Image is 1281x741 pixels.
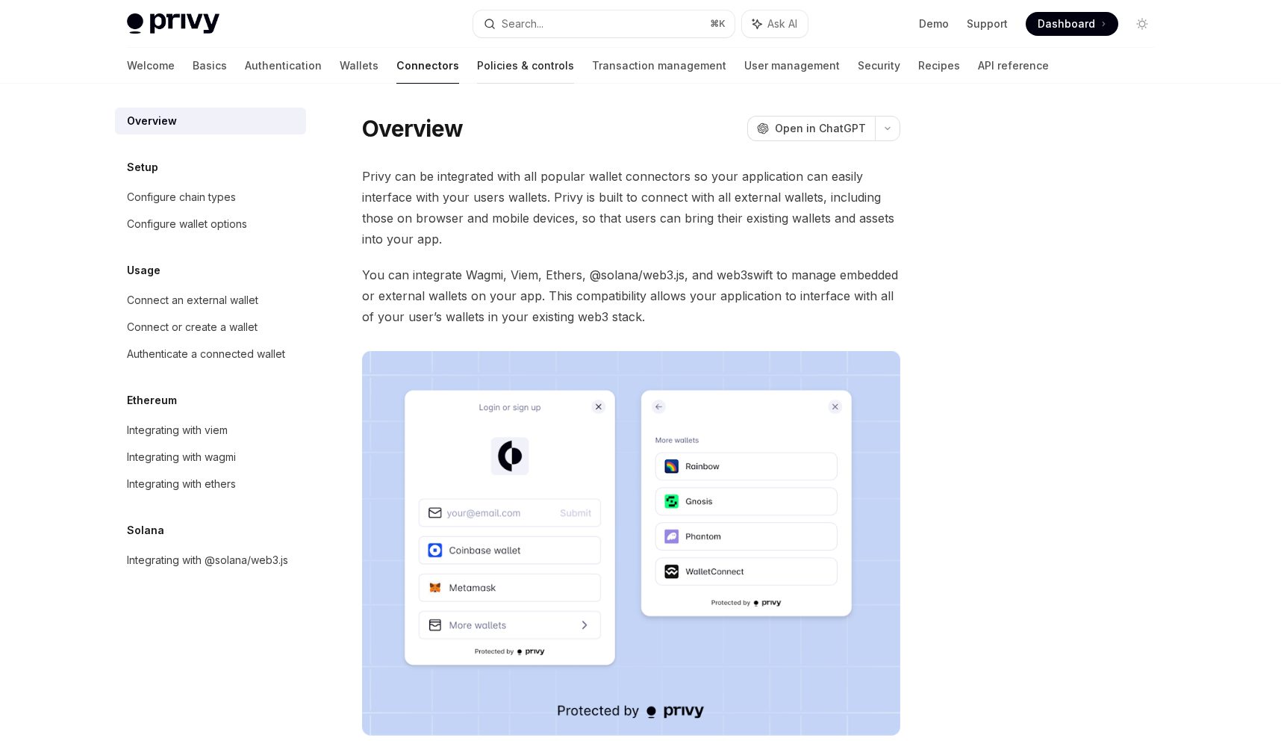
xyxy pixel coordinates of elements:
a: Integrating with ethers [115,471,306,497]
img: light logo [127,13,219,34]
a: API reference [978,48,1049,84]
a: Integrating with viem [115,417,306,444]
button: Open in ChatGPT [747,116,875,141]
div: Authenticate a connected wallet [127,345,285,363]
span: Privy can be integrated with all popular wallet connectors so your application can easily interfa... [362,166,900,249]
div: Integrating with ethers [127,475,236,493]
div: Configure chain types [127,188,236,206]
h1: Overview [362,115,463,142]
div: Integrating with wagmi [127,448,236,466]
a: Dashboard [1026,12,1118,36]
button: Ask AI [742,10,808,37]
a: Integrating with @solana/web3.js [115,547,306,574]
div: Connect an external wallet [127,291,258,309]
h5: Solana [127,521,164,539]
span: Open in ChatGPT [775,121,866,136]
div: Search... [502,15,543,33]
button: Search...⌘K [473,10,735,37]
div: Overview [127,112,177,130]
a: Connectors [396,48,459,84]
button: Toggle dark mode [1130,12,1154,36]
span: ⌘ K [710,18,726,30]
a: Overview [115,108,306,134]
a: Configure wallet options [115,211,306,238]
a: Basics [193,48,227,84]
a: Support [967,16,1008,31]
a: Connect or create a wallet [115,314,306,341]
div: Connect or create a wallet [127,318,258,336]
a: Integrating with wagmi [115,444,306,471]
span: You can integrate Wagmi, Viem, Ethers, @solana/web3.js, and web3swift to manage embedded or exter... [362,264,900,327]
a: Configure chain types [115,184,306,211]
h5: Setup [127,158,158,176]
a: Security [858,48,900,84]
a: Authenticate a connected wallet [115,341,306,368]
div: Configure wallet options [127,215,247,233]
h5: Ethereum [127,391,177,409]
a: Connect an external wallet [115,287,306,314]
span: Dashboard [1038,16,1095,31]
div: Integrating with @solana/web3.js [127,551,288,569]
a: Transaction management [592,48,726,84]
a: Welcome [127,48,175,84]
h5: Usage [127,261,160,279]
a: User management [744,48,840,84]
span: Ask AI [767,16,797,31]
a: Policies & controls [477,48,574,84]
div: Integrating with viem [127,421,228,439]
a: Authentication [245,48,322,84]
img: Connectors3 [362,351,900,736]
a: Demo [919,16,949,31]
a: Recipes [918,48,960,84]
a: Wallets [340,48,378,84]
